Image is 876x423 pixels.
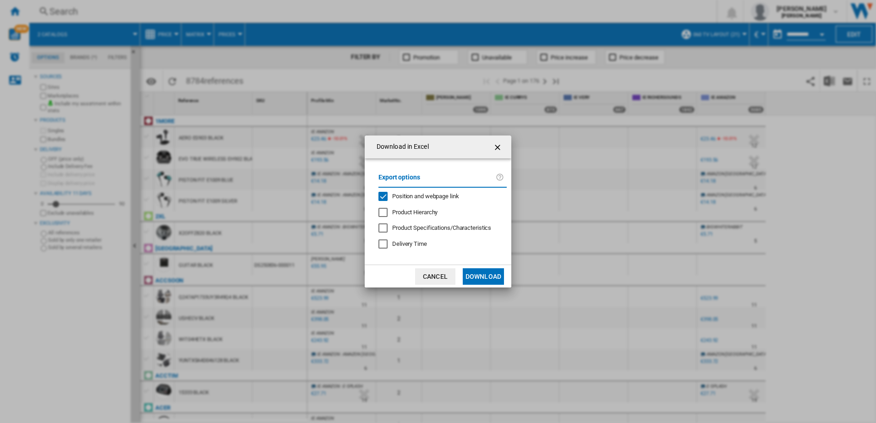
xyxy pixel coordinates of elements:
[392,209,438,216] span: Product Hierarchy
[372,142,429,152] h4: Download in Excel
[378,192,499,201] md-checkbox: Position and webpage link
[392,193,459,200] span: Position and webpage link
[378,208,499,217] md-checkbox: Product Hierarchy
[392,224,491,232] div: Only applies to Category View
[392,240,427,247] span: Delivery Time
[415,268,455,285] button: Cancel
[493,142,504,153] ng-md-icon: getI18NText('BUTTONS.CLOSE_DIALOG')
[489,138,508,156] button: getI18NText('BUTTONS.CLOSE_DIALOG')
[463,268,504,285] button: Download
[392,224,491,231] span: Product Specifications/Characteristics
[378,240,507,249] md-checkbox: Delivery Time
[378,172,496,189] label: Export options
